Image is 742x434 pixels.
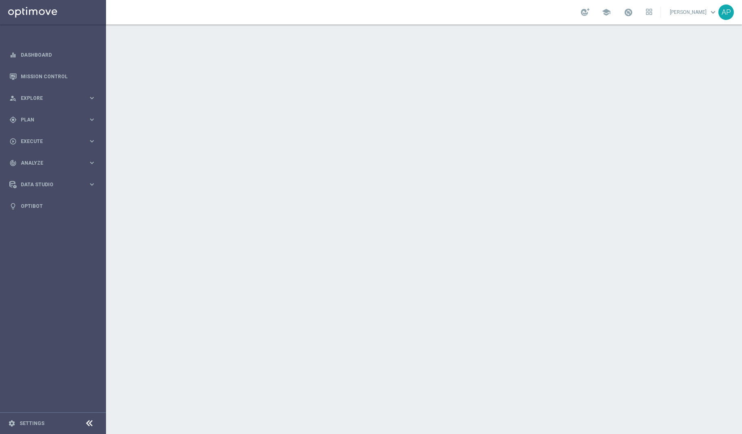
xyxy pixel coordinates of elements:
[21,195,96,217] a: Optibot
[9,95,96,101] button: person_search Explore keyboard_arrow_right
[9,195,96,217] div: Optibot
[9,117,96,123] button: gps_fixed Plan keyboard_arrow_right
[9,181,96,188] button: Data Studio keyboard_arrow_right
[9,51,17,59] i: equalizer
[9,44,96,66] div: Dashboard
[9,95,88,102] div: Explore
[21,66,96,87] a: Mission Control
[669,6,718,18] a: [PERSON_NAME]keyboard_arrow_down
[9,73,96,80] button: Mission Control
[88,159,96,167] i: keyboard_arrow_right
[9,138,88,145] div: Execute
[88,94,96,102] i: keyboard_arrow_right
[21,161,88,165] span: Analyze
[21,182,88,187] span: Data Studio
[88,137,96,145] i: keyboard_arrow_right
[9,138,17,145] i: play_circle_outline
[9,138,96,145] button: play_circle_outline Execute keyboard_arrow_right
[9,203,96,209] button: lightbulb Optibot
[9,203,17,210] i: lightbulb
[21,44,96,66] a: Dashboard
[9,52,96,58] button: equalizer Dashboard
[8,420,15,427] i: settings
[9,116,88,123] div: Plan
[21,117,88,122] span: Plan
[88,116,96,123] i: keyboard_arrow_right
[602,8,611,17] span: school
[21,96,88,101] span: Explore
[9,116,17,123] i: gps_fixed
[88,181,96,188] i: keyboard_arrow_right
[9,159,17,167] i: track_changes
[20,421,44,426] a: Settings
[709,8,718,17] span: keyboard_arrow_down
[21,139,88,144] span: Execute
[9,159,88,167] div: Analyze
[9,160,96,166] button: track_changes Analyze keyboard_arrow_right
[9,95,17,102] i: person_search
[718,4,734,20] div: AP
[9,66,96,87] div: Mission Control
[9,181,88,188] div: Data Studio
